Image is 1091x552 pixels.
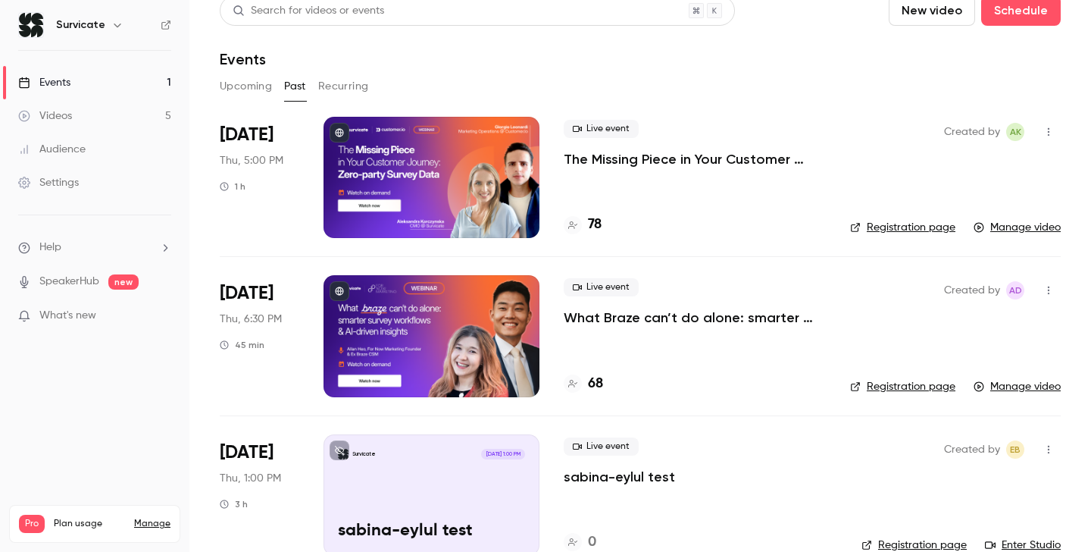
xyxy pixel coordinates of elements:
div: Videos [18,108,72,124]
div: Events [18,75,70,90]
span: new [108,274,139,290]
span: Help [39,240,61,256]
div: 3 h [220,498,248,510]
span: AD [1009,281,1022,300]
span: [DATE] 1:00 PM [481,449,524,459]
div: 1 h [220,180,245,193]
img: Survicate [19,13,43,37]
span: Created by [944,441,1000,459]
button: Recurring [318,74,369,99]
span: Thu, 5:00 PM [220,153,283,168]
span: Eylul Beyazit [1006,441,1024,459]
span: Live event [564,120,639,138]
span: [DATE] [220,281,274,306]
a: The Missing Piece in Your Customer Journey: Zero-party Survey Data [564,150,826,168]
a: Manage video [974,379,1061,394]
div: Jun 26 Thu, 9:30 AM (America/Los Angeles) [220,275,299,397]
h4: 78 [588,215,602,235]
p: Survicate [352,450,376,458]
span: AK [1010,123,1021,141]
span: Plan usage [54,518,125,530]
span: Created by [944,123,1000,141]
a: sabina-eylul test [564,468,675,486]
span: Aleksandra Dworak [1006,281,1024,300]
a: Manage [134,518,170,530]
button: Upcoming [220,74,272,99]
h6: Survicate [56,17,105,33]
a: 78 [564,215,602,235]
span: [DATE] [220,123,274,147]
p: sabina-eylul test [338,522,525,541]
span: [DATE] [220,441,274,465]
span: Aleksandra Korczyńska [1006,123,1024,141]
li: help-dropdown-opener [18,240,171,256]
span: Created by [944,281,1000,300]
a: Registration page [850,379,955,394]
span: Live event [564,438,639,456]
span: Pro [19,515,45,533]
div: 45 min [220,339,264,351]
iframe: Noticeable Trigger [153,309,171,323]
a: What Braze can’t do alone: smarter survey workflows & AI-driven insights [564,309,826,327]
a: Manage video [974,220,1061,235]
div: Search for videos or events [233,3,384,19]
h1: Events [220,50,266,68]
a: SpeakerHub [39,274,99,290]
span: Thu, 1:00 PM [220,471,281,486]
a: Registration page [850,220,955,235]
span: EB [1010,441,1021,459]
a: 68 [564,374,603,394]
div: Audience [18,142,86,157]
div: Oct 2 Thu, 11:00 AM (America/New York) [220,117,299,238]
span: Live event [564,278,639,296]
div: Settings [18,175,79,190]
span: Thu, 6:30 PM [220,312,282,327]
span: What's new [39,308,96,324]
h4: 68 [588,374,603,394]
button: Past [284,74,306,99]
